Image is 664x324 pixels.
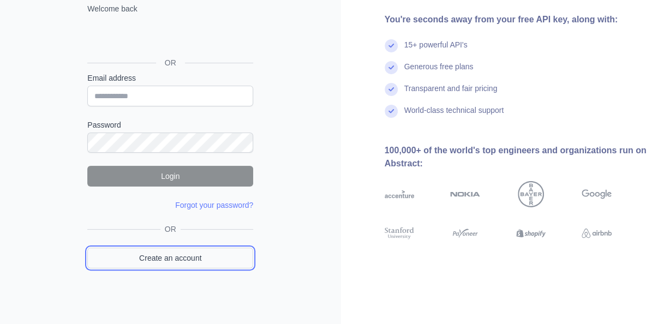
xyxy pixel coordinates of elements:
[385,226,415,241] img: stanford university
[385,39,398,52] img: check mark
[582,226,612,241] img: airbnb
[87,119,253,130] label: Password
[385,13,647,26] div: You're seconds away from your free API key, along with:
[385,181,415,207] img: accenture
[385,61,398,74] img: check mark
[385,83,398,96] img: check mark
[87,166,253,187] button: Login
[450,226,480,241] img: payoneer
[160,224,181,235] span: OR
[87,248,253,268] a: Create an account
[82,26,256,50] iframe: Nút Đăng nhập bằng Google
[404,39,468,61] div: 15+ powerful API's
[404,61,474,83] div: Generous free plans
[87,73,253,83] label: Email address
[582,181,612,207] img: google
[175,201,253,209] a: Forgot your password?
[156,57,185,68] span: OR
[516,226,546,241] img: shopify
[518,181,544,207] img: bayer
[385,105,398,118] img: check mark
[385,144,647,170] div: 100,000+ of the world's top engineers and organizations run on Abstract:
[450,181,480,207] img: nokia
[404,83,498,105] div: Transparent and fair pricing
[87,3,253,14] p: Welcome back
[404,105,504,127] div: World-class technical support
